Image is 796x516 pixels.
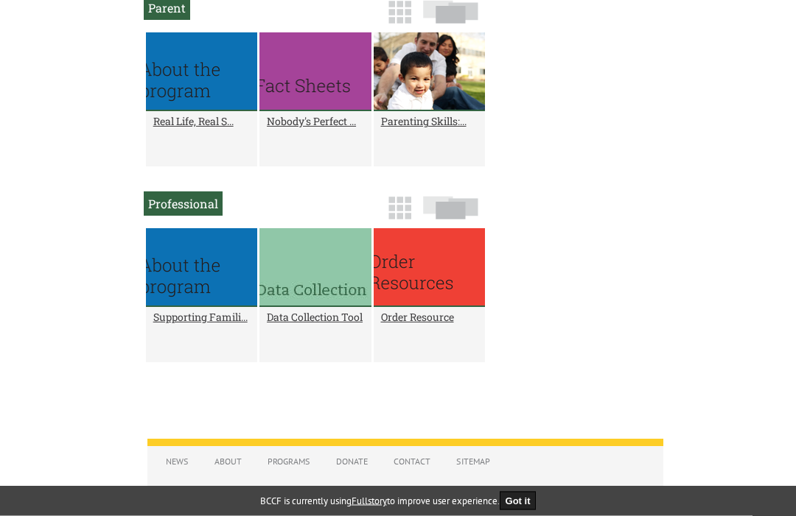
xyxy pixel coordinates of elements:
a: Nobody's Perfect ... [267,115,363,129]
li: Parenting Skills: 0-5 [374,33,485,167]
li: Real Life, Real Support for Positive Parenting [146,33,257,167]
a: Real Life, Real S... [153,115,250,129]
a: About [207,449,249,475]
a: Supporting Famili... [153,311,250,325]
img: grid-icon.png [388,197,411,220]
a: Donate [329,449,375,475]
a: Data Collection Tool [267,311,363,325]
img: slide-icon.png [423,1,478,24]
a: Grid View [384,204,416,227]
h2: Professional [144,192,223,216]
a: Parenting Skills:... [381,115,478,129]
a: Slide View [419,8,483,32]
li: Supporting Families, Reducing Risk [146,229,257,363]
a: Grid View [384,8,416,32]
li: Nobody's Perfect Fact Sheets [259,33,371,167]
li: Data Collection Tool [259,229,371,363]
a: Contact [386,449,438,475]
a: Programs [260,449,318,475]
button: Got it [500,492,537,510]
a: Sitemap [449,449,497,475]
a: News [158,449,196,475]
img: grid-icon.png [388,1,411,24]
img: slide-icon.png [423,197,478,220]
a: Fullstory [352,495,387,507]
li: Order Resource [374,229,485,363]
a: Slide View [419,204,483,227]
a: Order Resource [381,311,478,325]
